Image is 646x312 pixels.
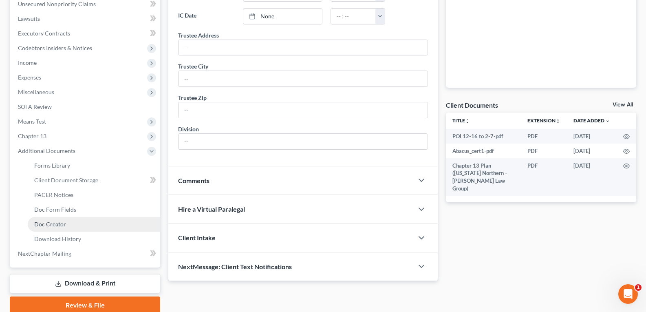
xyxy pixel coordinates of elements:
[174,8,238,24] label: IC Date
[605,119,610,124] i: expand_more
[179,40,428,55] input: --
[446,101,498,109] div: Client Documents
[11,100,160,114] a: SOFA Review
[34,206,76,213] span: Doc Form Fields
[521,144,567,158] td: PDF
[179,134,428,149] input: --
[18,133,46,139] span: Chapter 13
[556,119,560,124] i: unfold_more
[635,284,642,291] span: 1
[34,221,66,228] span: Doc Creator
[28,232,160,246] a: Download History
[18,0,96,7] span: Unsecured Nonpriority Claims
[34,235,81,242] span: Download History
[11,246,160,261] a: NextChapter Mailing
[18,89,54,95] span: Miscellaneous
[521,129,567,144] td: PDF
[178,93,207,102] div: Trustee Zip
[18,250,71,257] span: NextChapter Mailing
[18,44,92,51] span: Codebtors Insiders & Notices
[10,274,160,293] a: Download & Print
[613,102,633,108] a: View All
[465,119,470,124] i: unfold_more
[18,15,40,22] span: Lawsuits
[178,263,292,270] span: NextMessage: Client Text Notifications
[28,188,160,202] a: PACER Notices
[179,71,428,86] input: --
[452,117,470,124] a: Titleunfold_more
[446,158,521,196] td: Chapter 13 Plan ([US_STATE] Northern - [PERSON_NAME] Law Group)
[34,177,98,184] span: Client Document Storage
[178,62,208,71] div: Trustee City
[18,118,46,125] span: Means Test
[34,162,70,169] span: Forms Library
[521,158,567,196] td: PDF
[34,191,73,198] span: PACER Notices
[567,129,617,144] td: [DATE]
[567,144,617,158] td: [DATE]
[18,103,52,110] span: SOFA Review
[446,144,521,158] td: Abacus_cert1-pdf
[178,31,219,40] div: Trustee Address
[28,217,160,232] a: Doc Creator
[11,11,160,26] a: Lawsuits
[18,74,41,81] span: Expenses
[527,117,560,124] a: Extensionunfold_more
[573,117,610,124] a: Date Added expand_more
[28,173,160,188] a: Client Document Storage
[178,177,209,184] span: Comments
[243,9,322,24] a: None
[18,30,70,37] span: Executory Contracts
[11,26,160,41] a: Executory Contracts
[178,234,216,241] span: Client Intake
[446,129,521,144] td: POI 12-16 to 2-7-pdf
[178,205,245,213] span: Hire a Virtual Paralegal
[331,9,376,24] input: -- : --
[18,59,37,66] span: Income
[567,158,617,196] td: [DATE]
[18,147,75,154] span: Additional Documents
[28,158,160,173] a: Forms Library
[178,125,199,133] div: Division
[179,102,428,118] input: --
[618,284,638,304] iframe: Intercom live chat
[28,202,160,217] a: Doc Form Fields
